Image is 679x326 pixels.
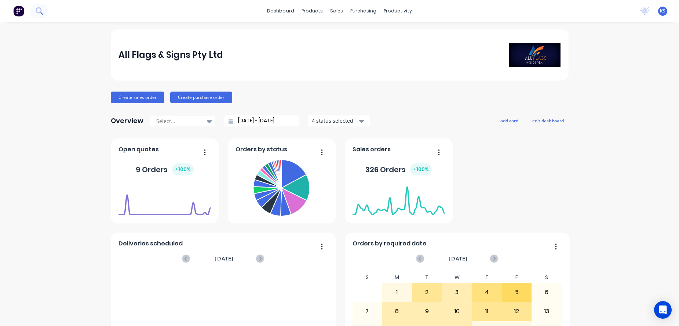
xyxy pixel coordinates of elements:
span: Open quotes [118,145,159,154]
div: purchasing [347,5,380,16]
span: Orders by status [236,145,287,154]
div: T [412,272,442,283]
div: F [502,272,532,283]
div: 326 Orders [365,163,432,175]
div: 4 [472,283,501,301]
div: + 100 % [410,163,432,175]
div: All Flags & Signs Pty Ltd [118,48,223,62]
button: add card [496,116,523,125]
button: Create sales order [111,92,164,103]
span: [DATE] [215,255,234,263]
div: S [532,272,562,283]
button: 4 status selected [308,115,370,126]
div: 2 [412,283,442,301]
div: 1 [383,283,412,301]
span: Sales orders [353,145,391,154]
div: 9 Orders [136,163,194,175]
div: 4 status selected [312,117,358,125]
button: Create purchase order [170,92,232,103]
div: 8 [383,302,412,321]
a: dashboard [263,5,298,16]
img: Factory [13,5,24,16]
div: 12 [502,302,532,321]
button: edit dashboard [527,116,569,125]
span: [DATE] [449,255,468,263]
div: W [442,272,472,283]
div: 10 [442,302,472,321]
div: Overview [111,114,143,128]
div: M [382,272,412,283]
div: 11 [472,302,501,321]
div: 3 [442,283,472,301]
div: products [298,5,326,16]
div: Open Intercom Messenger [654,301,672,319]
div: productivity [380,5,416,16]
div: + 100 % [172,163,194,175]
div: 13 [532,302,561,321]
div: 5 [502,283,532,301]
div: 9 [412,302,442,321]
img: All Flags & Signs Pty Ltd [509,43,561,67]
div: 6 [532,283,561,301]
span: KS [660,8,665,14]
div: T [472,272,502,283]
div: S [352,272,382,283]
div: sales [326,5,347,16]
div: 7 [353,302,382,321]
